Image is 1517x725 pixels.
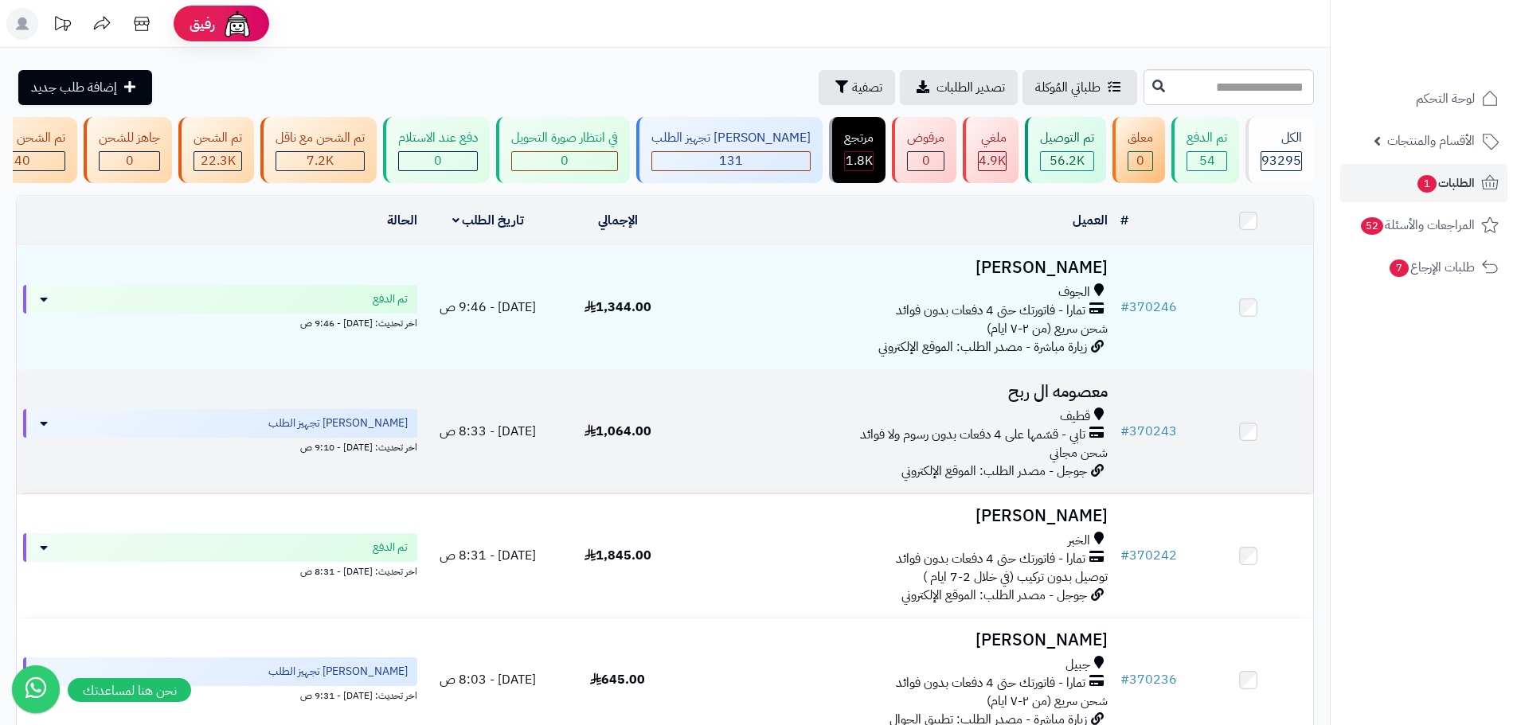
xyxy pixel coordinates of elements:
span: [DATE] - 9:46 ص [440,298,536,317]
div: 1771 [845,152,873,170]
span: إضافة طلب جديد [31,78,117,97]
span: 0 [434,151,442,170]
span: تمارا - فاتورتك حتى 4 دفعات بدون فوائد [896,674,1085,692]
a: طلبات الإرجاع7 [1340,248,1507,286]
span: 7 [1390,259,1409,277]
span: تابي - قسّمها على 4 دفعات بدون رسوم ولا فوائد [860,426,1085,444]
a: الحالة [387,211,417,230]
span: # [1120,546,1129,565]
span: زيارة مباشرة - مصدر الطلب: الموقع الإلكتروني [878,337,1087,357]
h3: [PERSON_NAME] [689,631,1108,649]
span: توصيل بدون تركيب (في خلال 2-7 ايام ) [923,567,1108,587]
div: مرفوض [907,129,944,147]
span: تم الدفع [373,291,408,307]
a: طلباتي المُوكلة [1022,70,1137,105]
a: #370236 [1120,670,1177,689]
span: 93295 [1261,151,1301,170]
span: 0 [1136,151,1144,170]
span: طلبات الإرجاع [1388,256,1475,279]
a: #370246 [1120,298,1177,317]
span: 7.2K [307,151,334,170]
div: مرتجع [844,129,874,147]
span: 0 [561,151,569,170]
div: معلق [1128,129,1153,147]
span: جبيل [1065,656,1090,674]
span: الخبر [1068,532,1090,550]
span: طلباتي المُوكلة [1035,78,1101,97]
div: تم الشحن مع ناقل [276,129,365,147]
a: مرتجع 1.8K [826,117,889,183]
span: [PERSON_NAME] تجهيز الطلب [268,415,408,431]
div: تم الدفع [1187,129,1227,147]
span: 131 [719,151,743,170]
span: لوحة التحكم [1416,88,1475,110]
span: 1 [1417,175,1437,193]
a: #370242 [1120,546,1177,565]
a: دفع عند الاستلام 0 [380,117,493,183]
span: 52 [1361,217,1383,235]
div: دفع عند الاستلام [398,129,478,147]
span: الطلبات [1416,172,1475,194]
button: تصفية [819,70,895,105]
a: الكل93295 [1242,117,1317,183]
div: تم التوصيل [1040,129,1094,147]
div: 22327 [194,152,241,170]
span: # [1120,422,1129,441]
a: لوحة التحكم [1340,80,1507,118]
span: جوجل - مصدر الطلب: الموقع الإلكتروني [901,586,1087,605]
span: # [1120,298,1129,317]
h3: [PERSON_NAME] [689,259,1108,277]
div: 54 [1187,152,1226,170]
div: تم الشحن [194,129,242,147]
a: تاريخ الطلب [452,211,525,230]
a: تم التوصيل 56.2K [1022,117,1109,183]
span: 1.8K [846,151,873,170]
span: جوجل - مصدر الطلب: الموقع الإلكتروني [901,462,1087,481]
span: شحن سريع (من ٢-٧ ايام) [987,319,1108,338]
div: 0 [908,152,944,170]
span: قطيف [1060,407,1090,426]
span: 340 [6,151,30,170]
span: 0 [922,151,930,170]
span: تصفية [852,78,882,97]
span: 1,064.00 [585,422,651,441]
span: تصدير الطلبات [936,78,1005,97]
h3: [PERSON_NAME] [689,507,1108,525]
div: في انتظار صورة التحويل [511,129,618,147]
a: #370243 [1120,422,1177,441]
div: اخر تحديث: [DATE] - 9:31 ص [23,686,417,703]
span: تمارا - فاتورتك حتى 4 دفعات بدون فوائد [896,302,1085,320]
a: ملغي 4.9K [960,117,1022,183]
a: تم الشحن مع ناقل 7.2K [257,117,380,183]
div: 131 [652,152,810,170]
span: [DATE] - 8:03 ص [440,670,536,689]
div: اخر تحديث: [DATE] - 9:10 ص [23,438,417,454]
a: مرفوض 0 [889,117,960,183]
span: المراجعات والأسئلة [1359,214,1475,236]
a: # [1120,211,1128,230]
a: [PERSON_NAME] تجهيز الطلب 131 [633,117,826,183]
span: تم الدفع [373,540,408,555]
span: الأقسام والمنتجات [1387,130,1475,152]
img: logo-2.png [1409,43,1502,76]
a: تحديثات المنصة [42,8,82,44]
span: شحن مجاني [1050,443,1108,462]
div: 7223 [276,152,364,170]
img: ai-face.png [221,8,253,40]
span: رفيق [190,14,215,33]
span: # [1120,670,1129,689]
span: 1,344.00 [585,298,651,317]
a: تم الدفع 54 [1168,117,1242,183]
a: تصدير الطلبات [900,70,1018,105]
a: معلق 0 [1109,117,1168,183]
a: في انتظار صورة التحويل 0 [493,117,633,183]
span: [DATE] - 8:31 ص [440,546,536,565]
div: اخر تحديث: [DATE] - 8:31 ص [23,562,417,579]
div: 0 [399,152,477,170]
div: اخر تحديث: [DATE] - 9:46 ص [23,314,417,330]
div: 56181 [1041,152,1093,170]
span: 54 [1199,151,1215,170]
span: تمارا - فاتورتك حتى 4 دفعات بدون فوائد [896,550,1085,568]
div: [PERSON_NAME] تجهيز الطلب [651,129,811,147]
h3: معصومه ال ربح [689,383,1108,401]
